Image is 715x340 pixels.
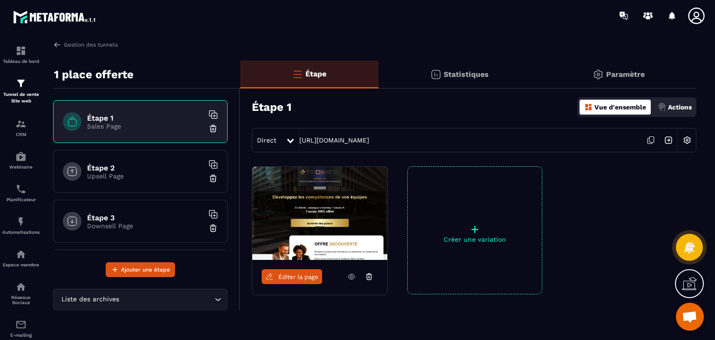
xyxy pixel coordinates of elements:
span: Direct [257,136,277,144]
img: dashboard-orange.40269519.svg [584,103,593,111]
img: bars-o.4a397970.svg [292,68,303,80]
a: Éditer la page [262,269,322,284]
div: Ouvrir le chat [676,303,704,331]
h6: Étape 3 [87,213,203,222]
a: automationsautomationsAutomatisations [2,209,40,242]
img: formation [15,45,27,56]
img: scheduler [15,184,27,195]
p: E-mailing [2,333,40,338]
img: image [252,167,387,260]
p: Paramètre [606,70,645,79]
img: stats.20deebd0.svg [430,69,441,80]
p: Espace membre [2,262,40,267]
p: Statistiques [444,70,489,79]
p: 1 place offerte [54,65,134,84]
h6: Étape 1 [87,114,203,122]
img: setting-gr.5f69749f.svg [593,69,604,80]
span: Liste des archives [59,294,121,305]
img: formation [15,78,27,89]
a: automationsautomationsWebinaire [2,144,40,177]
input: Search for option [121,294,212,305]
p: Tableau de bord [2,59,40,64]
p: + [408,223,542,236]
img: actions.d6e523a2.png [658,103,666,111]
p: Planificateur [2,197,40,202]
img: arrow-next.bcc2205e.svg [660,131,677,149]
p: Réseaux Sociaux [2,295,40,305]
a: social-networksocial-networkRéseaux Sociaux [2,274,40,312]
p: Sales Page [87,122,203,130]
div: Search for option [53,289,228,310]
img: trash [209,174,218,183]
p: Étape [305,69,326,78]
a: Gestion des tunnels [53,41,118,49]
p: Webinaire [2,164,40,170]
a: schedulerschedulerPlanificateur [2,177,40,209]
img: trash [209,124,218,133]
img: automations [15,151,27,162]
a: formationformationTableau de bord [2,38,40,71]
img: setting-w.858f3a88.svg [678,131,696,149]
a: formationformationCRM [2,111,40,144]
h6: Étape 2 [87,163,203,172]
img: automations [15,249,27,260]
img: logo [13,8,97,25]
button: Ajouter une étape [106,262,175,277]
a: formationformationTunnel de vente Site web [2,71,40,111]
img: automations [15,216,27,227]
img: social-network [15,281,27,292]
h3: Étape 1 [252,101,291,114]
a: [URL][DOMAIN_NAME] [299,136,369,144]
p: CRM [2,132,40,137]
span: Ajouter une étape [121,265,170,274]
img: formation [15,118,27,129]
p: Actions [668,103,692,111]
p: Downsell Page [87,222,203,230]
span: Éditer la page [278,273,318,280]
p: Automatisations [2,230,40,235]
img: email [15,319,27,330]
p: Tunnel de vente Site web [2,91,40,104]
a: automationsautomationsEspace membre [2,242,40,274]
p: Créer une variation [408,236,542,243]
p: Vue d'ensemble [594,103,646,111]
img: trash [209,224,218,233]
img: arrow [53,41,61,49]
p: Upsell Page [87,172,203,180]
